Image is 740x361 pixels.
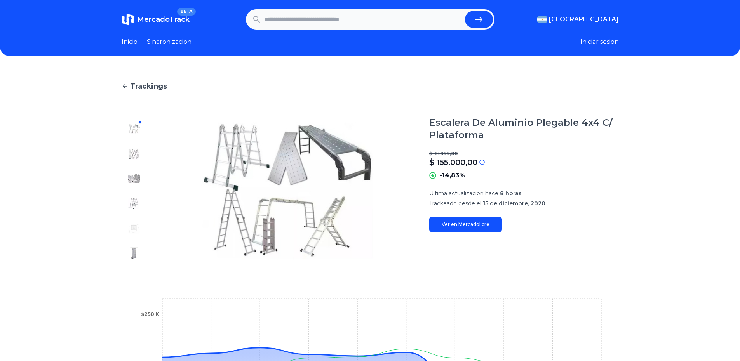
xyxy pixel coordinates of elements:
span: BETA [177,8,195,16]
a: Trackings [122,81,619,92]
span: [GEOGRAPHIC_DATA] [549,15,619,24]
img: Escalera De Aluminio Plegable 4x4 C/ Plataforma [128,197,140,210]
span: Ultima actualizacion hace [429,190,498,197]
img: Escalera De Aluminio Plegable 4x4 C/ Plataforma [128,172,140,185]
p: $ 155.000,00 [429,157,477,168]
p: $ 181.999,00 [429,151,619,157]
button: Iniciar sesion [580,37,619,47]
a: MercadoTrackBETA [122,13,190,26]
a: Sincronizacion [147,37,192,47]
span: Trackeado desde el [429,200,481,207]
a: Ver en Mercadolibre [429,217,502,232]
h1: Escalera De Aluminio Plegable 4x4 C/ Plataforma [429,116,619,141]
img: Argentina [537,16,547,23]
span: 15 de diciembre, 2020 [483,200,545,207]
p: -14,83% [439,171,465,180]
tspan: $250 K [141,312,160,317]
img: Escalera De Aluminio Plegable 4x4 C/ Plataforma [128,247,140,259]
button: [GEOGRAPHIC_DATA] [537,15,619,24]
img: Escalera De Aluminio Plegable 4x4 C/ Plataforma [128,148,140,160]
img: Escalera De Aluminio Plegable 4x4 C/ Plataforma [162,116,414,266]
span: Trackings [130,81,167,92]
img: Escalera De Aluminio Plegable 4x4 C/ Plataforma [128,123,140,135]
span: 8 horas [500,190,522,197]
img: MercadoTrack [122,13,134,26]
span: MercadoTrack [137,15,190,24]
img: Escalera De Aluminio Plegable 4x4 C/ Plataforma [128,222,140,234]
a: Inicio [122,37,138,47]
